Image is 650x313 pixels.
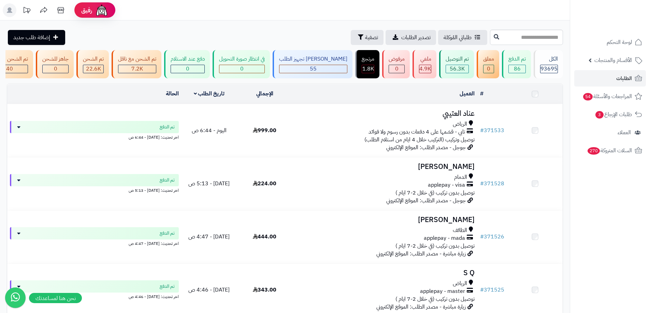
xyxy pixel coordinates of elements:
span: الدمام [454,173,467,181]
span: السلات المتروكة [587,146,632,155]
a: #371528 [480,179,504,188]
button: تصفية [351,30,384,45]
div: تم الشحن مع ناقل [118,55,156,63]
span: 86 [514,65,521,73]
div: الكل [540,55,558,63]
a: العميل [460,90,475,98]
div: تم الشحن [83,55,104,63]
span: 55 [310,65,317,73]
span: طلبات الإرجاع [595,110,632,119]
a: الطلبات [574,70,646,87]
a: جاهز للشحن 0 [34,50,75,78]
span: رفيق [81,6,92,14]
span: 54 [583,93,593,100]
h3: [PERSON_NAME] [295,163,475,171]
span: [DATE] - 5:13 ص [188,179,230,188]
div: 56317 [446,65,468,73]
div: 7223 [118,65,156,73]
h3: [PERSON_NAME] [295,216,475,224]
span: 999.00 [253,126,276,135]
span: زيارة مباشرة - مصدر الطلب: الموقع الإلكتروني [376,250,466,258]
a: طلباتي المُوكلة [438,30,487,45]
a: تم الشحن 22.6K [75,50,110,78]
span: # [480,179,484,188]
h3: عناد العتيبي [295,110,475,118]
span: 0 [395,65,399,73]
div: تم الدفع [508,55,526,63]
div: تم التوصيل [446,55,469,63]
span: 7.2K [131,65,143,73]
a: معلق 0 [475,50,501,78]
span: الرياض [453,280,467,287]
a: لوحة التحكم [574,34,646,50]
span: 0 [54,65,57,73]
span: توصيل بدون تركيب (في خلال 2-7 ايام ) [395,242,475,250]
span: الأقسام والمنتجات [594,56,632,65]
a: #371526 [480,233,504,241]
span: applepay - visa [428,181,465,189]
span: الطائف [453,226,467,234]
div: معلق [483,55,494,63]
div: 55 [279,65,347,73]
span: توصيل وتركيب (التركيب خلال 4 ايام من استلام الطلب) [364,136,475,144]
div: اخر تحديث: [DATE] - 6:44 ص [10,133,179,140]
span: اليوم - 6:44 ص [192,126,227,135]
span: تصدير الطلبات [401,33,431,42]
a: تم التوصيل 56.3K [438,50,475,78]
span: المراجعات والأسئلة [582,92,632,101]
span: [DATE] - 4:46 ص [188,286,230,294]
span: الرياض [453,120,467,128]
a: تم الدفع 86 [501,50,532,78]
span: 444.00 [253,233,276,241]
a: مرتجع 1.8K [354,50,381,78]
div: ملغي [419,55,431,63]
span: 1.8K [362,65,374,73]
span: 56.3K [450,65,465,73]
div: جاهز للشحن [42,55,69,63]
a: مرفوض 0 [381,50,411,78]
div: [PERSON_NAME] تجهيز الطلب [279,55,347,63]
span: 22.6K [86,65,101,73]
span: جوجل - مصدر الطلب: الموقع الإلكتروني [386,197,466,205]
span: تم الدفع [160,283,175,290]
a: دفع عند الاستلام 0 [163,50,211,78]
span: 340 [3,65,13,73]
a: إضافة طلب جديد [8,30,65,45]
a: العملاء [574,124,646,141]
div: 0 [389,65,404,73]
div: اخر تحديث: [DATE] - 4:47 ص [10,239,179,247]
a: تم الشحن مع ناقل 7.2K [110,50,163,78]
span: تصفية [365,33,378,42]
a: الحالة [166,90,179,98]
span: [DATE] - 4:47 ص [188,233,230,241]
a: طلبات الإرجاع3 [574,106,646,123]
span: 4.9K [419,65,431,73]
span: تم الدفع [160,230,175,237]
a: تحديثات المنصة [18,3,35,19]
span: 270 [588,147,600,155]
span: 224.00 [253,179,276,188]
a: في انتظار صورة التحويل 0 [211,50,271,78]
span: 0 [186,65,189,73]
span: 0 [487,65,490,73]
span: 343.00 [253,286,276,294]
h3: S Q [295,269,475,277]
a: [PERSON_NAME] تجهيز الطلب 55 [271,50,354,78]
span: الطلبات [616,74,632,83]
a: # [480,90,483,98]
span: توصيل بدون تركيب (في خلال 2-7 ايام ) [395,189,475,197]
a: الكل93695 [532,50,564,78]
span: تم الدفع [160,124,175,130]
span: 3 [595,111,604,119]
div: 0 [483,65,494,73]
div: اخر تحديث: [DATE] - 4:46 ص [10,293,179,300]
span: # [480,126,484,135]
span: 93695 [540,65,558,73]
div: مرتجع [362,55,374,63]
div: 4945 [419,65,431,73]
div: اخر تحديث: [DATE] - 5:13 ص [10,186,179,193]
span: # [480,286,484,294]
span: applepay - master [420,287,465,295]
div: دفع عند الاستلام [171,55,205,63]
img: ai-face.png [95,3,109,17]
